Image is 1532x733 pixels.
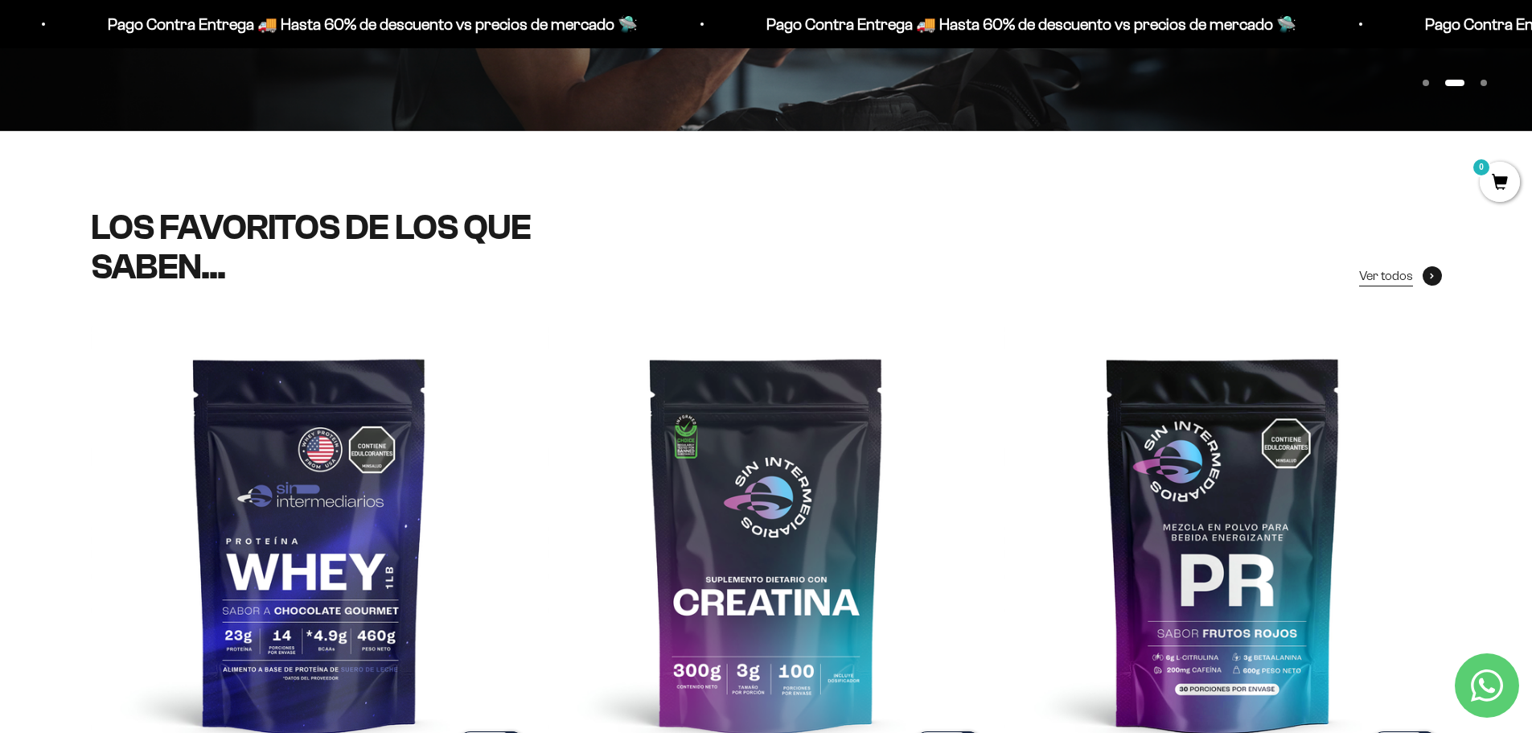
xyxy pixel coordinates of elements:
a: Ver todos [1359,266,1442,286]
a: 0 [1480,175,1520,192]
p: Pago Contra Entrega 🚚 Hasta 60% de descuento vs precios de mercado 🛸 [87,11,617,37]
span: Ver todos [1359,266,1413,286]
p: Pago Contra Entrega 🚚 Hasta 60% de descuento vs precios de mercado 🛸 [745,11,1275,37]
split-lines: LOS FAVORITOS DE LOS QUE SABEN... [91,208,532,286]
mark: 0 [1472,158,1491,177]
